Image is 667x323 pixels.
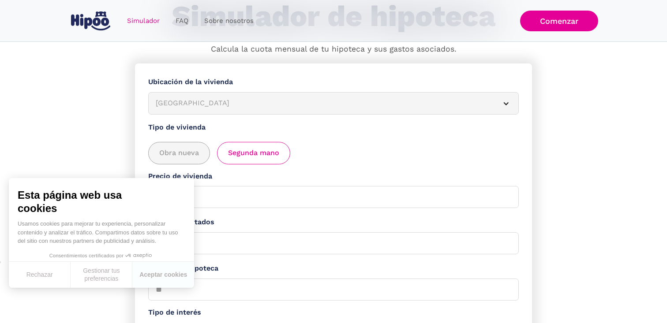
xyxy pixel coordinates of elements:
[196,12,262,30] a: Sobre nosotros
[119,12,168,30] a: Simulador
[159,148,199,159] span: Obra nueva
[228,148,279,159] span: Segunda mano
[148,92,519,115] article: [GEOGRAPHIC_DATA]
[148,263,519,274] label: Plazo de la hipoteca
[168,12,196,30] a: FAQ
[69,8,112,34] a: home
[148,142,519,164] div: add_description_here
[148,307,519,318] label: Tipo de interés
[148,77,519,88] label: Ubicación de la vivienda
[211,44,457,55] p: Calcula la cuota mensual de tu hipoteca y sus gastos asociados.
[520,11,598,31] a: Comenzar
[148,171,519,182] label: Precio de vivienda
[148,217,519,228] label: Ahorros aportados
[148,122,519,133] label: Tipo de vivienda
[156,98,490,109] div: [GEOGRAPHIC_DATA]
